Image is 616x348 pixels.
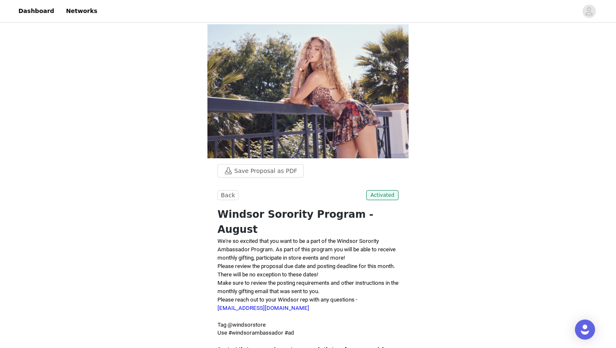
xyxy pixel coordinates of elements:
[217,296,357,311] span: Please reach out to your Windsor rep with any questions -
[217,263,395,278] span: Please review the proposal due date and posting deadline for this month. There will be no excepti...
[13,2,59,21] a: Dashboard
[217,280,399,294] span: Make sure to review the posting requirements and other instructions in the monthly gifting email ...
[366,190,399,200] span: Activated
[575,320,595,340] div: Open Intercom Messenger
[61,2,102,21] a: Networks
[217,238,396,261] span: We're so excited that you want to be a part of the Windsor Sorority Ambassador Program. As part o...
[217,322,266,328] span: Tag @windsorstore
[217,207,399,237] h1: Windsor Sorority Program - August
[217,330,294,336] span: Use #windsorambassador #ad
[207,24,409,158] img: campaign image
[585,5,593,18] div: avatar
[217,305,309,311] a: [EMAIL_ADDRESS][DOMAIN_NAME]
[217,190,238,200] button: Back
[217,164,304,178] button: Save Proposal as PDF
